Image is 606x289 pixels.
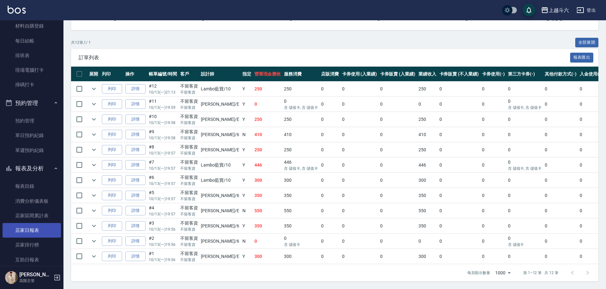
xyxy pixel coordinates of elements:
[149,257,177,263] p: 10/13 (一) 19:56
[379,173,417,188] td: 0
[124,67,147,82] th: 操作
[417,82,438,96] td: 250
[149,120,177,126] p: 10/13 (一) 19:58
[125,145,146,155] a: 詳情
[149,166,177,171] p: 10/13 (一) 19:57
[102,84,122,94] button: 列印
[379,158,417,173] td: 0
[578,188,604,203] td: 0
[340,67,379,82] th: 卡券使用 (入業績)
[578,249,604,264] td: 0
[149,89,177,95] p: 10/13 (一) 21:13
[523,4,535,16] button: save
[438,127,480,142] td: 0
[506,112,543,127] td: 0
[3,143,61,158] a: 單週預約紀錄
[319,67,340,82] th: 店販消費
[180,174,198,181] div: 不留客資
[147,158,179,173] td: #7
[417,112,438,127] td: 250
[149,105,177,110] p: 10/13 (一) 19:59
[180,120,198,126] p: 不留客資
[480,249,506,264] td: 0
[180,105,198,110] p: 不留客資
[438,249,480,264] td: 0
[149,196,177,202] p: 10/13 (一) 19:57
[149,227,177,232] p: 10/13 (一) 19:56
[438,203,480,218] td: 0
[241,203,253,218] td: N
[506,173,543,188] td: 0
[282,127,319,142] td: 410
[89,206,99,215] button: expand row
[199,97,240,112] td: [PERSON_NAME] /E
[379,82,417,96] td: 0
[480,82,506,96] td: 0
[480,203,506,218] td: 0
[578,158,604,173] td: 0
[379,234,417,249] td: 0
[543,234,578,249] td: 0
[379,67,417,82] th: 卡券販賣 (入業績)
[340,97,379,112] td: 0
[417,219,438,233] td: 350
[3,63,61,77] a: 現場電腦打卡
[417,67,438,82] th: 業績收入
[543,219,578,233] td: 0
[379,219,417,233] td: 0
[543,127,578,142] td: 0
[480,127,506,142] td: 0
[147,203,179,218] td: #4
[578,142,604,157] td: 0
[149,150,177,156] p: 10/13 (一) 19:57
[379,97,417,112] td: 0
[253,82,283,96] td: 250
[241,173,253,188] td: Y
[100,67,124,82] th: 列印
[147,67,179,82] th: 帳單編號/時間
[180,83,198,89] div: 不留客資
[506,127,543,142] td: 0
[253,158,283,173] td: 446
[3,34,61,48] a: 每日結帳
[125,115,146,124] a: 詳情
[480,67,506,82] th: 卡券使用(-)
[523,270,558,276] p: 第 1–12 筆 共 12 筆
[199,219,240,233] td: [PERSON_NAME] /6
[3,208,61,223] a: 店家區間累計表
[199,67,240,82] th: 設計師
[125,191,146,200] a: 詳情
[199,203,240,218] td: [PERSON_NAME] /E
[180,189,198,196] div: 不留客資
[147,188,179,203] td: #5
[102,160,122,170] button: 列印
[241,158,253,173] td: Y
[575,38,599,48] button: 全部展開
[180,227,198,232] p: 不留客資
[253,97,283,112] td: 0
[578,219,604,233] td: 0
[340,203,379,218] td: 0
[282,112,319,127] td: 250
[480,142,506,157] td: 0
[506,249,543,264] td: 0
[508,105,542,110] p: 含 儲值卡, 含 儲值卡
[253,219,283,233] td: 350
[319,203,340,218] td: 0
[438,173,480,188] td: 0
[282,249,319,264] td: 300
[506,67,543,82] th: 第三方卡券(-)
[506,142,543,157] td: 0
[180,135,198,141] p: 不留客資
[578,127,604,142] td: 0
[89,130,99,139] button: expand row
[417,173,438,188] td: 300
[417,127,438,142] td: 410
[543,97,578,112] td: 0
[340,234,379,249] td: 0
[578,97,604,112] td: 0
[480,188,506,203] td: 0
[125,236,146,246] a: 詳情
[71,40,91,45] p: 共 12 筆, 1 / 1
[319,188,340,203] td: 0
